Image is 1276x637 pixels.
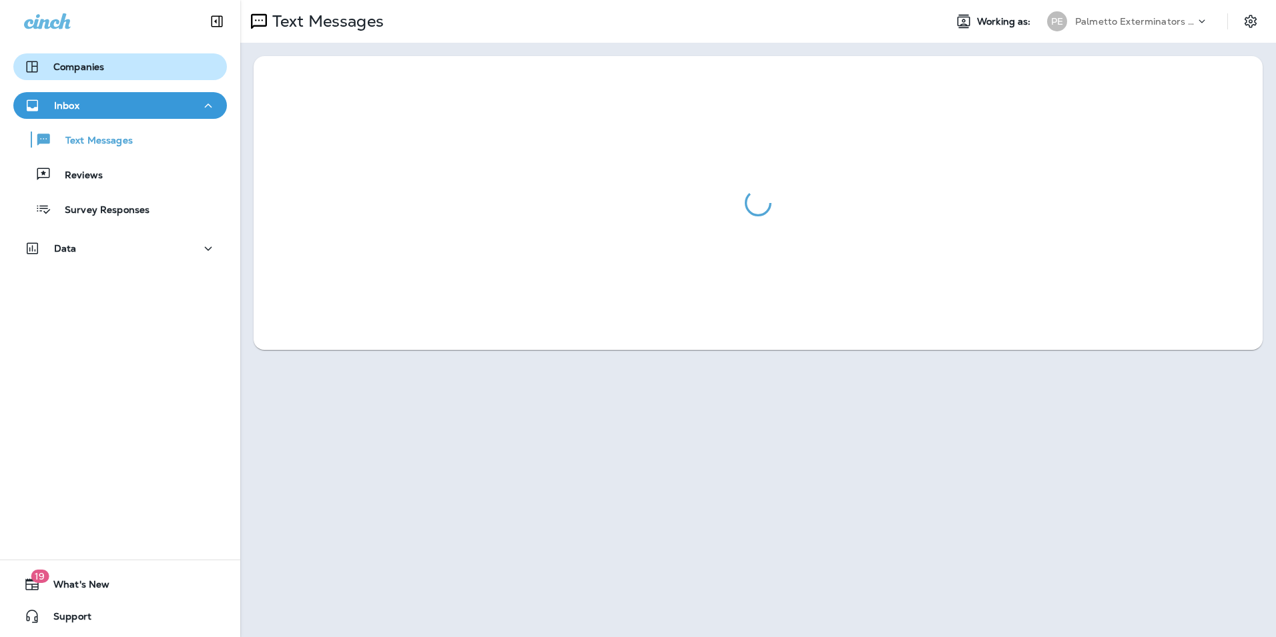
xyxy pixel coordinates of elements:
p: Inbox [54,100,79,111]
span: Working as: [977,16,1034,27]
button: Data [13,235,227,262]
button: 19What's New [13,571,227,598]
button: Support [13,603,227,630]
div: PE [1047,11,1067,31]
button: Settings [1239,9,1263,33]
button: Text Messages [13,126,227,154]
button: Inbox [13,92,227,119]
p: Data [54,243,77,254]
p: Text Messages [52,135,133,148]
p: Text Messages [267,11,384,31]
button: Survey Responses [13,195,227,223]
p: Companies [53,61,104,72]
button: Companies [13,53,227,80]
p: Survey Responses [51,204,149,217]
span: 19 [31,570,49,583]
button: Collapse Sidebar [198,8,236,35]
span: What's New [40,579,109,595]
p: Palmetto Exterminators LLC [1075,16,1195,27]
button: Reviews [13,160,227,188]
span: Support [40,611,91,627]
p: Reviews [51,170,103,182]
